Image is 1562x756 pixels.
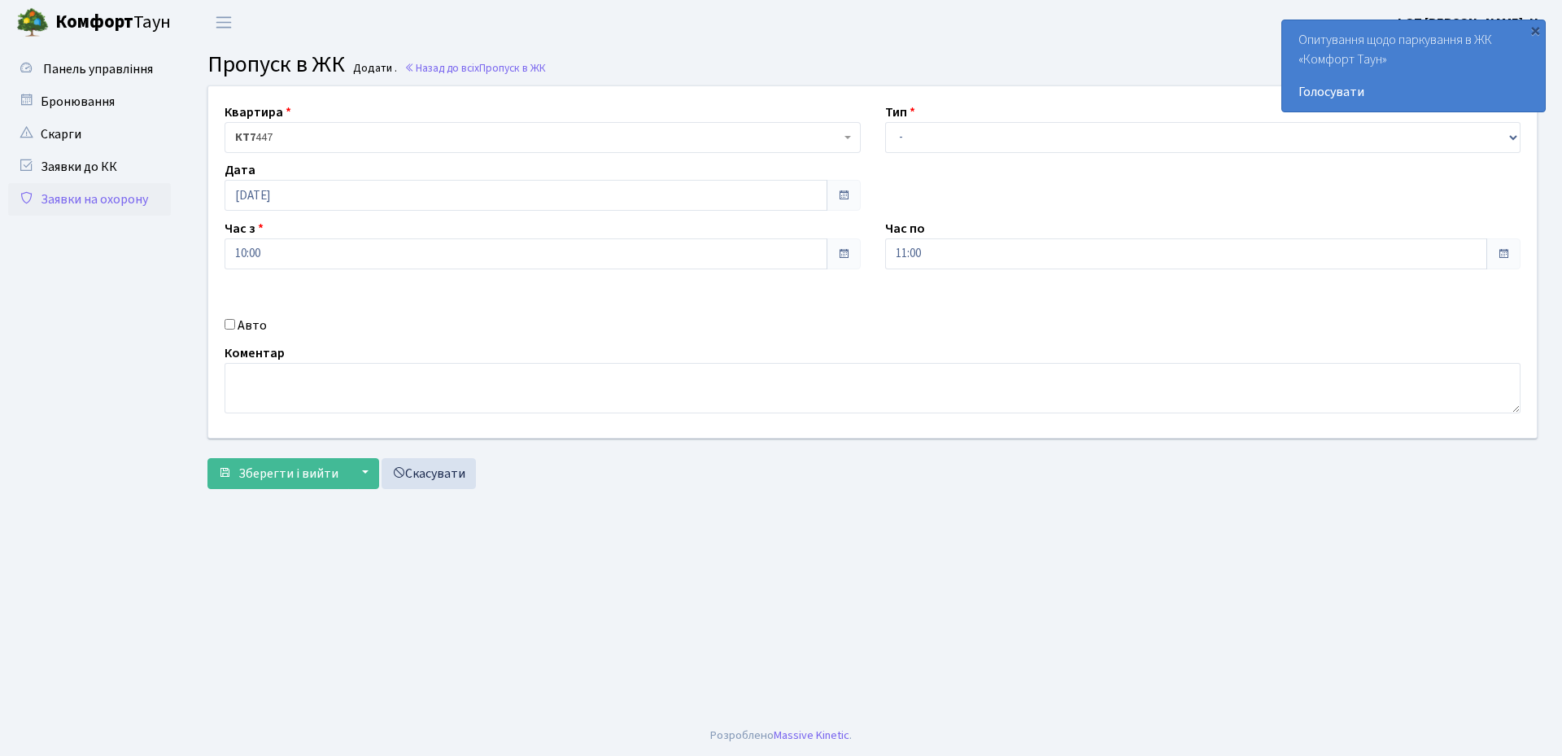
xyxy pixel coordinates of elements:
b: ФОП [PERSON_NAME]. Н. [1394,14,1542,32]
button: Зберегти і вийти [207,458,349,489]
span: Пропуск в ЖК [207,48,345,81]
small: Додати . [350,62,397,76]
a: Заявки до КК [8,151,171,183]
div: Розроблено . [710,727,852,745]
a: Скасувати [382,458,476,489]
span: <b>КТ7</b>&nbsp;&nbsp;&nbsp;447 [235,129,840,146]
span: Таун [55,9,171,37]
span: Панель управління [43,60,153,78]
a: Назад до всіхПропуск в ЖК [404,60,546,76]
a: ФОП [PERSON_NAME]. Н. [1394,13,1542,33]
label: Тип [885,103,915,122]
div: × [1527,22,1543,38]
a: Панель управління [8,53,171,85]
a: Massive Kinetic [774,727,849,744]
a: Голосувати [1298,82,1529,102]
label: Дата [225,160,255,180]
label: Квартира [225,103,291,122]
a: Заявки на охорону [8,183,171,216]
button: Переключити навігацію [203,9,244,36]
b: Комфорт [55,9,133,35]
label: Авто [238,316,267,335]
span: Пропуск в ЖК [479,60,546,76]
a: Бронювання [8,85,171,118]
div: Опитування щодо паркування в ЖК «Комфорт Таун» [1282,20,1545,111]
span: <b>КТ7</b>&nbsp;&nbsp;&nbsp;447 [225,122,861,153]
label: Час з [225,219,264,238]
label: Коментар [225,343,285,363]
b: КТ7 [235,129,255,146]
img: logo.png [16,7,49,39]
label: Час по [885,219,925,238]
a: Скарги [8,118,171,151]
span: Зберегти і вийти [238,465,338,483]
